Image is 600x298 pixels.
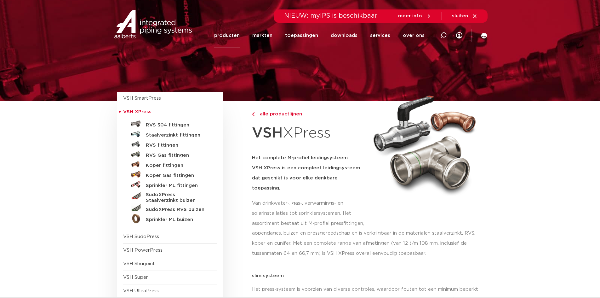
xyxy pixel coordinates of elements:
[123,203,217,213] a: SudoXPress RVS buizen
[456,23,462,48] div: my IPS
[146,143,208,148] h5: RVS fittingen
[252,198,366,229] p: Van drinkwater-, gas-, verwarmings- en solarinstallaties tot sprinklersystemen. Het assortiment b...
[256,112,302,116] span: alle productlijnen
[398,13,431,19] a: meer info
[123,149,217,159] a: RVS Gas fittingen
[123,248,163,253] a: VSH PowerPress
[214,23,240,48] a: producten
[252,121,366,145] h1: XPress
[452,14,468,18] span: sluiten
[252,110,366,118] a: alle productlijnen
[123,139,217,149] a: RVS fittingen
[146,173,208,178] h5: Koper Gas fittingen
[252,228,483,259] p: appendages, buizen en pressgereedschap en is verkrijgbaar in de materialen staalverzinkt, RVS, ko...
[370,23,390,48] a: services
[123,169,217,179] a: Koper Gas fittingen
[214,23,425,48] nav: Menu
[252,112,254,116] img: chevron-right.svg
[146,163,208,168] h5: Koper fittingen
[123,190,217,203] a: SudoXPress Staalverzinkt buizen
[284,13,378,19] span: NIEUW: myIPS is beschikbaar
[252,153,366,193] h5: Het complete M-profiel leidingsysteem VSH XPress is een compleet leidingsysteem dat geschikt is v...
[331,23,357,48] a: downloads
[123,109,151,114] span: VSH XPress
[252,23,272,48] a: markten
[123,261,155,266] a: VSH Shurjoint
[146,217,208,223] h5: Sprinkler ML buizen
[123,119,217,129] a: RVS 304 fittingen
[123,234,159,239] a: VSH SudoPress
[146,122,208,128] h5: RVS 304 fittingen
[252,273,483,278] p: slim systeem
[123,289,159,293] a: VSH UltraPress
[146,207,208,213] h5: SudoXPress RVS buizen
[123,159,217,169] a: Koper fittingen
[146,153,208,158] h5: RVS Gas fittingen
[285,23,318,48] a: toepassingen
[123,275,148,280] a: VSH Super
[123,129,217,139] a: Staalverzinkt fittingen
[146,132,208,138] h5: Staalverzinkt fittingen
[252,126,283,140] strong: VSH
[398,14,422,18] span: meer info
[123,179,217,190] a: Sprinkler ML fittingen
[146,192,208,203] h5: SudoXPress Staalverzinkt buizen
[123,96,161,101] a: VSH SmartPress
[403,23,425,48] a: over ons
[146,183,208,189] h5: Sprinkler ML fittingen
[123,213,217,224] a: Sprinkler ML buizen
[452,13,477,19] a: sluiten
